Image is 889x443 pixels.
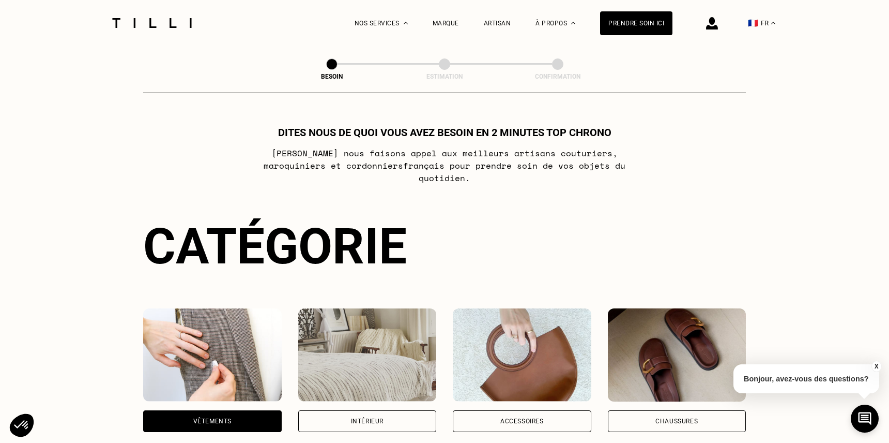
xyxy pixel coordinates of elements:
div: Accessoires [500,418,544,424]
img: Accessoires [453,308,591,402]
div: Confirmation [506,73,609,80]
img: Intérieur [298,308,437,402]
a: Prendre soin ici [600,11,672,35]
div: Catégorie [143,217,746,275]
img: Menu déroulant à propos [571,22,575,24]
a: Marque [433,20,459,27]
button: X [871,361,881,372]
a: Artisan [484,20,511,27]
img: Menu déroulant [404,22,408,24]
h1: Dites nous de quoi vous avez besoin en 2 minutes top chrono [278,126,611,139]
p: Bonjour, avez-vous des questions? [733,364,879,393]
img: menu déroulant [771,22,775,24]
span: 🇫🇷 [748,18,758,28]
div: Besoin [280,73,384,80]
div: Chaussures [655,418,698,424]
div: Estimation [393,73,496,80]
img: icône connexion [706,17,718,29]
div: Intérieur [351,418,384,424]
img: Logo du service de couturière Tilli [109,18,195,28]
div: Vêtements [193,418,232,424]
p: [PERSON_NAME] nous faisons appel aux meilleurs artisans couturiers , maroquiniers et cordonniers ... [240,147,650,184]
img: Chaussures [608,308,746,402]
img: Vêtements [143,308,282,402]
